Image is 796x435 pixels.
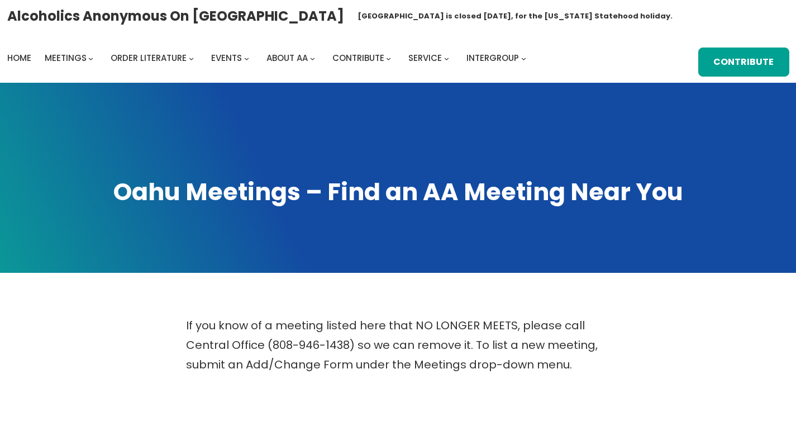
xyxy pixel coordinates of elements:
button: Events submenu [244,55,249,60]
button: Order Literature submenu [189,55,194,60]
span: Contribute [332,52,384,64]
button: Service submenu [444,55,449,60]
span: Meetings [45,52,87,64]
a: Intergroup [466,50,519,66]
a: Contribute [332,50,384,66]
a: About AA [266,50,308,66]
a: Home [7,50,31,66]
h1: Oahu Meetings – Find an AA Meeting Near You [11,176,785,208]
button: Meetings submenu [88,55,93,60]
a: Service [408,50,442,66]
p: If you know of a meeting listed here that NO LONGER MEETS, please call Central Office (808-946-14... [186,316,611,375]
span: About AA [266,52,308,64]
a: Contribute [698,48,789,77]
nav: Intergroup [7,50,530,66]
button: Intergroup submenu [521,55,526,60]
button: About AA submenu [310,55,315,60]
h1: [GEOGRAPHIC_DATA] is closed [DATE], for the [US_STATE] Statehood holiday. [358,11,673,22]
a: Alcoholics Anonymous on [GEOGRAPHIC_DATA] [7,4,344,28]
a: Events [211,50,242,66]
span: Intergroup [466,52,519,64]
span: Events [211,52,242,64]
span: Service [408,52,442,64]
button: Contribute submenu [386,55,391,60]
span: Home [7,52,31,64]
span: Order Literature [111,52,187,64]
a: Meetings [45,50,87,66]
